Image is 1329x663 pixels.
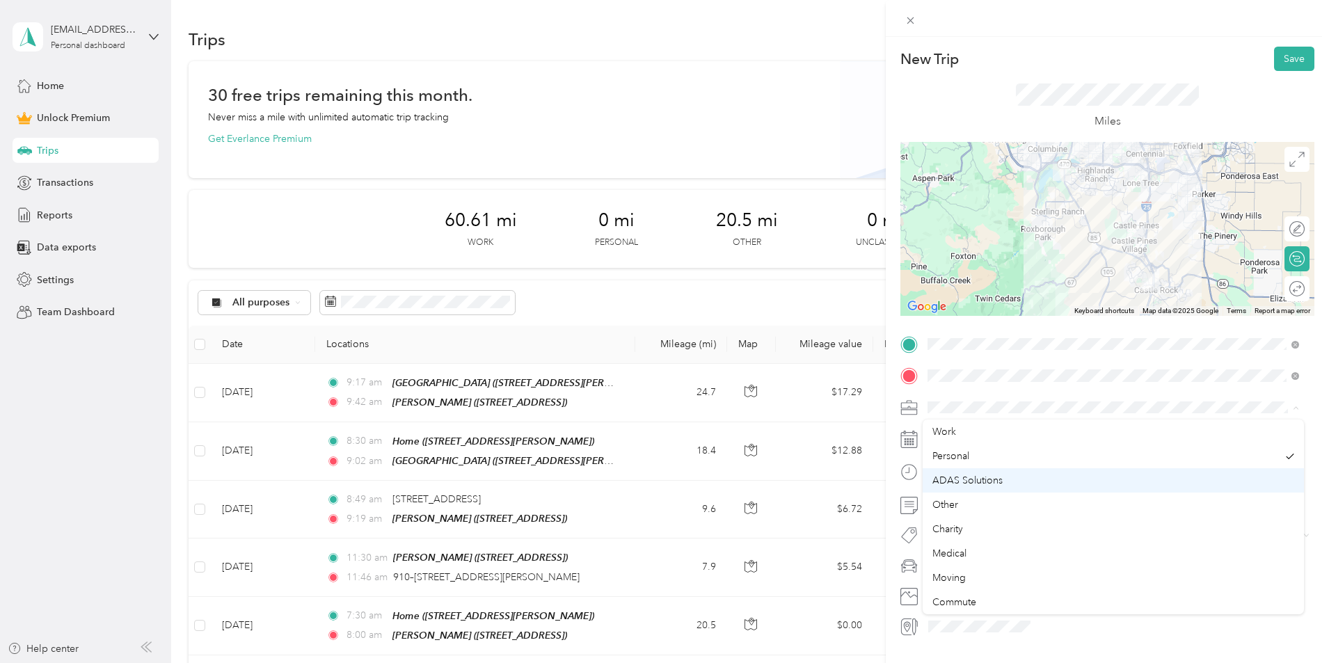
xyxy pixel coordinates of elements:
[932,499,958,511] span: Other
[932,474,1003,486] span: ADAS Solutions
[932,548,966,559] span: Medical
[932,572,966,584] span: Moving
[932,450,969,462] span: Personal
[1255,307,1310,314] a: Report a map error
[932,523,963,535] span: Charity
[904,298,950,316] img: Google
[1251,585,1329,663] iframe: Everlance-gr Chat Button Frame
[932,426,956,438] span: Work
[1227,307,1246,314] a: Terms (opens in new tab)
[1274,47,1314,71] button: Save
[904,298,950,316] a: Open this area in Google Maps (opens a new window)
[1095,113,1121,130] p: Miles
[1074,306,1134,316] button: Keyboard shortcuts
[1143,307,1218,314] span: Map data ©2025 Google
[932,596,976,608] span: Commute
[900,49,959,69] p: New Trip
